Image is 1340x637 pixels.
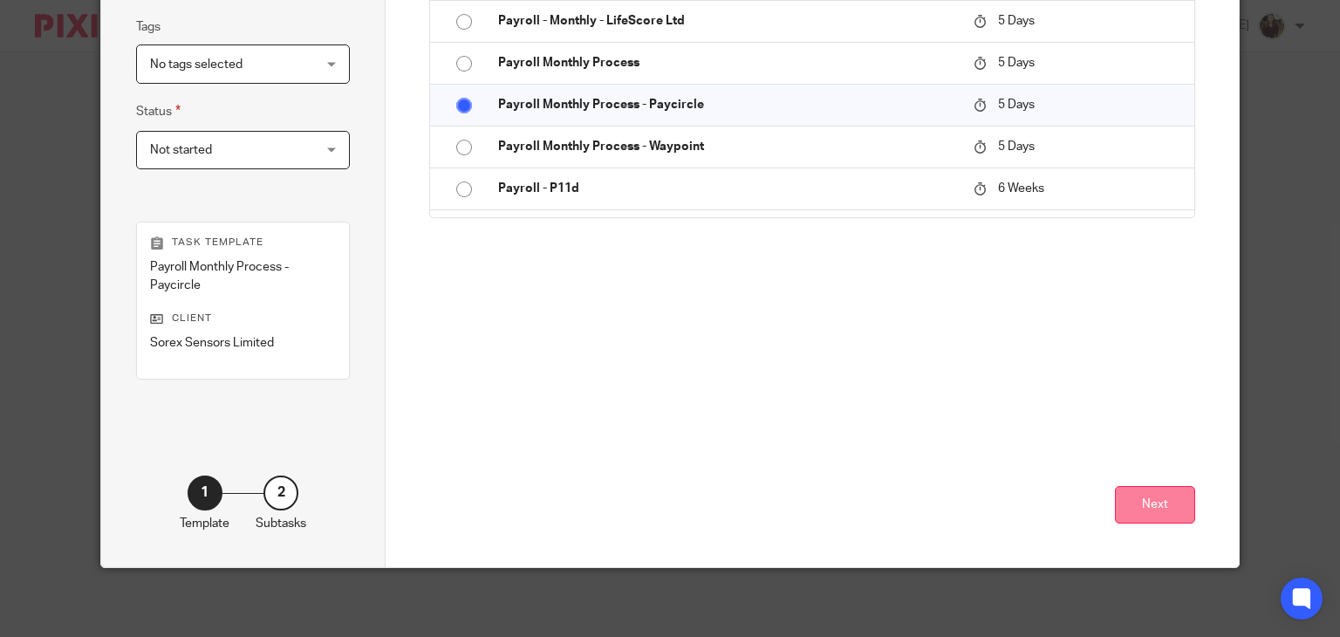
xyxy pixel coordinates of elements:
[263,476,298,510] div: 2
[150,334,336,352] p: Sorex Sensors Limited
[498,180,956,197] p: Payroll - P11d
[498,138,956,155] p: Payroll Monthly Process - Waypoint
[998,99,1035,111] span: 5 Days
[1115,486,1195,524] button: Next
[256,515,306,532] p: Subtasks
[498,12,956,30] p: Payroll - Monthly - LifeScore Ltd
[998,140,1035,153] span: 5 Days
[188,476,222,510] div: 1
[998,15,1035,27] span: 5 Days
[136,18,161,36] label: Tags
[150,312,336,325] p: Client
[498,96,956,113] p: Payroll Monthly Process - Paycircle
[150,258,336,294] p: Payroll Monthly Process - Paycircle
[150,236,336,250] p: Task template
[136,101,181,121] label: Status
[150,58,243,71] span: No tags selected
[498,54,956,72] p: Payroll Monthly Process
[180,515,229,532] p: Template
[998,57,1035,69] span: 5 Days
[998,182,1044,195] span: 6 Weeks
[150,144,212,156] span: Not started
